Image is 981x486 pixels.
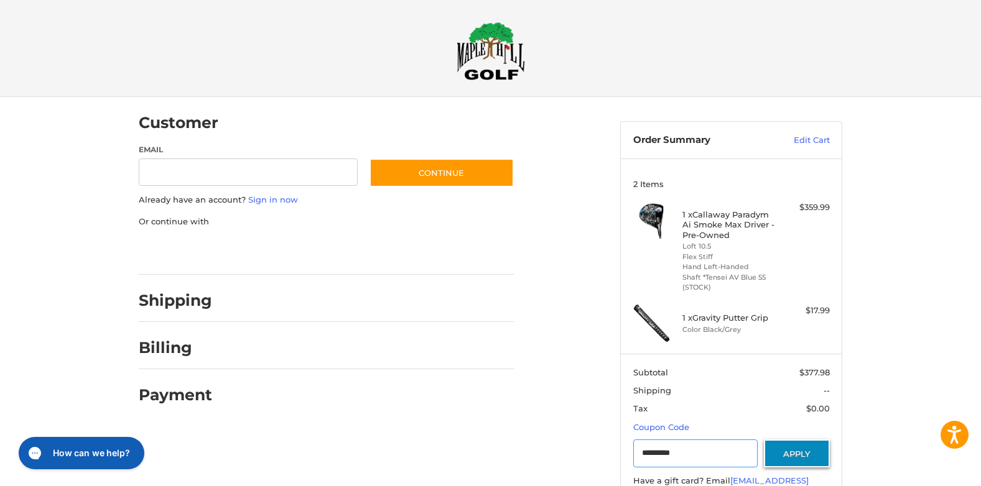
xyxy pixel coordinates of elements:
h4: 1 x Gravity Putter Grip [682,313,778,323]
button: Continue [370,158,514,187]
div: $359.99 [781,201,830,214]
h2: Billing [139,338,212,357]
a: Sign in now [248,195,298,204]
li: Loft 10.5 [682,241,778,252]
h2: Payment [139,385,212,405]
span: $0.00 [806,403,830,413]
iframe: PayPal-venmo [346,240,439,262]
h4: 1 x Callaway Paradym Ai Smoke Max Driver - Pre-Owned [682,209,778,240]
li: Shaft *Tensei AV Blue 55 (STOCK) [682,272,778,293]
span: -- [824,385,830,395]
li: Color Black/Grey [682,324,778,335]
iframe: Google Customer Reviews [878,452,981,486]
h2: Customer [139,113,218,132]
h2: Shipping [139,291,212,310]
span: Shipping [633,385,671,395]
p: Or continue with [139,216,514,228]
iframe: Gorgias live chat messenger [12,433,148,474]
span: Tax [633,403,648,413]
h3: 2 Items [633,179,830,189]
h3: Order Summary [633,134,767,147]
iframe: PayPal-paylater [240,240,333,262]
a: Edit Cart [767,134,830,147]
a: Coupon Code [633,422,689,432]
li: Hand Left-Handed [682,262,778,272]
input: Gift Certificate or Coupon Code [633,439,758,467]
p: Already have an account? [139,194,514,206]
div: $17.99 [781,305,830,317]
label: Email [139,144,358,155]
li: Flex Stiff [682,252,778,262]
span: Subtotal [633,367,668,377]
button: Apply [764,439,830,467]
iframe: PayPal-paypal [135,240,228,262]
img: Maple Hill Golf [457,22,525,80]
span: $377.98 [799,367,830,377]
